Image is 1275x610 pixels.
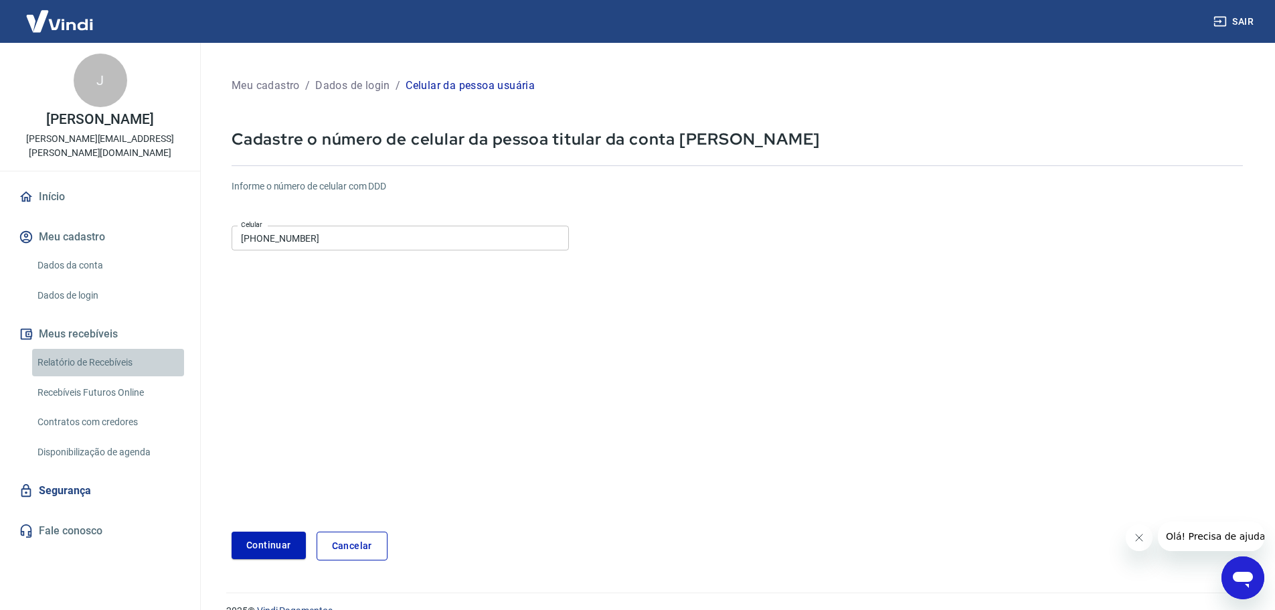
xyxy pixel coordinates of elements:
[1211,9,1259,34] button: Sair
[32,282,184,309] a: Dados de login
[16,476,184,506] a: Segurança
[1221,556,1264,599] iframe: Botão para abrir a janela de mensagens
[32,408,184,436] a: Contratos com credores
[1158,522,1264,551] iframe: Mensagem da empresa
[8,9,112,20] span: Olá! Precisa de ajuda?
[16,319,184,349] button: Meus recebíveis
[232,179,1243,194] h6: Informe o número de celular com DDD
[1126,524,1153,551] iframe: Fechar mensagem
[16,222,184,252] button: Meu cadastro
[305,78,310,94] p: /
[74,54,127,107] div: J
[32,349,184,376] a: Relatório de Recebíveis
[16,516,184,546] a: Fale conosco
[241,220,262,230] label: Celular
[32,439,184,466] a: Disponibilização de agenda
[11,132,189,160] p: [PERSON_NAME][EMAIL_ADDRESS][PERSON_NAME][DOMAIN_NAME]
[232,78,300,94] p: Meu cadastro
[396,78,400,94] p: /
[317,532,388,560] a: Cancelar
[32,379,184,406] a: Recebíveis Futuros Online
[232,532,306,559] button: Continuar
[16,1,103,42] img: Vindi
[232,129,1243,149] p: Cadastre o número de celular da pessoa titular da conta [PERSON_NAME]
[46,112,153,127] p: [PERSON_NAME]
[315,78,390,94] p: Dados de login
[406,78,535,94] p: Celular da pessoa usuária
[16,182,184,212] a: Início
[32,252,184,279] a: Dados da conta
